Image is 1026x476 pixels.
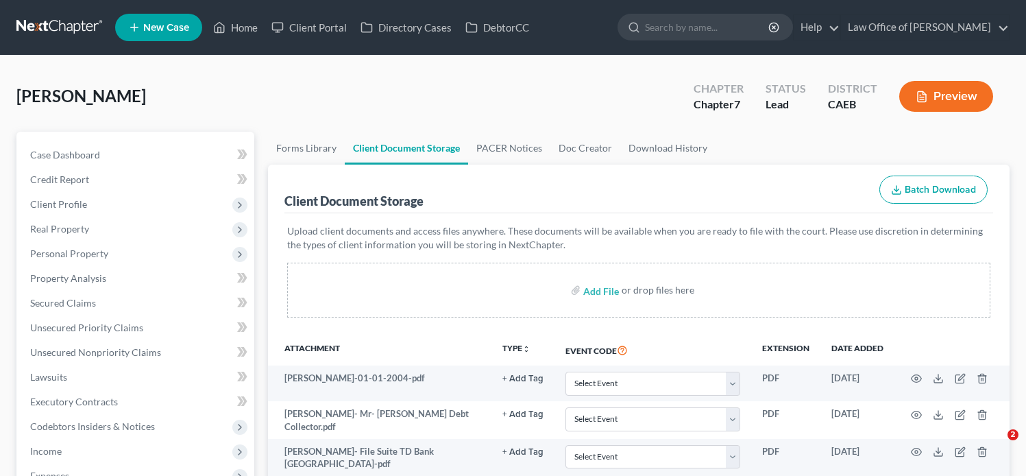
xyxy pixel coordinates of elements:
div: District [828,81,877,97]
input: Search by name... [645,14,770,40]
a: Home [206,15,265,40]
a: DebtorCC [459,15,536,40]
span: 7 [734,97,740,110]
span: 2 [1007,429,1018,440]
a: Doc Creator [550,132,620,165]
a: Property Analysis [19,266,254,291]
span: Secured Claims [30,297,96,309]
span: Income [30,445,62,457]
span: Batch Download [905,184,976,195]
button: + Add Tag [502,374,543,383]
i: unfold_more [522,345,530,353]
button: TYPEunfold_more [502,344,530,353]
span: New Case [143,23,189,33]
div: Chapter [694,81,744,97]
p: Upload client documents and access files anywhere. These documents will be available when you are... [287,224,990,252]
a: Download History [620,132,716,165]
a: Client Document Storage [345,132,468,165]
a: Directory Cases [354,15,459,40]
td: [PERSON_NAME]-01-01-2004-pdf [268,366,491,401]
a: Law Office of [PERSON_NAME] [841,15,1009,40]
a: Help [794,15,840,40]
a: Unsecured Nonpriority Claims [19,340,254,365]
span: Executory Contracts [30,396,118,407]
span: [PERSON_NAME] [16,86,146,106]
a: Credit Report [19,167,254,192]
div: CAEB [828,97,877,112]
a: Unsecured Priority Claims [19,316,254,340]
a: Executory Contracts [19,390,254,414]
span: Personal Property [30,248,108,259]
td: [DATE] [820,366,894,401]
a: Client Portal [265,15,354,40]
span: Codebtors Insiders & Notices [30,420,155,432]
a: + Add Tag [502,407,543,420]
a: PACER Notices [468,132,550,165]
span: Lawsuits [30,371,67,383]
span: Unsecured Nonpriority Claims [30,346,161,358]
div: Status [766,81,806,97]
span: Property Analysis [30,272,106,284]
button: Batch Download [879,176,988,204]
th: Event Code [554,334,751,366]
span: Unsecured Priority Claims [30,322,143,333]
button: Preview [899,81,993,112]
span: Client Profile [30,198,87,210]
button: + Add Tag [502,448,543,457]
a: Lawsuits [19,365,254,390]
span: Case Dashboard [30,149,100,160]
td: PDF [751,366,820,401]
div: or drop files here [622,283,694,297]
td: [DATE] [820,401,894,439]
a: Secured Claims [19,291,254,316]
a: Case Dashboard [19,143,254,167]
div: Lead [766,97,806,112]
a: + Add Tag [502,372,543,385]
a: Forms Library [268,132,345,165]
td: [PERSON_NAME]- Mr- [PERSON_NAME] Debt Collector.pdf [268,401,491,439]
th: Attachment [268,334,491,366]
iframe: Intercom live chat [979,429,1012,462]
th: Date added [820,334,894,366]
div: Chapter [694,97,744,112]
span: Credit Report [30,174,89,185]
td: PDF [751,401,820,439]
span: Real Property [30,223,89,235]
a: + Add Tag [502,445,543,458]
button: + Add Tag [502,410,543,419]
th: Extension [751,334,820,366]
div: Client Document Storage [284,193,424,209]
